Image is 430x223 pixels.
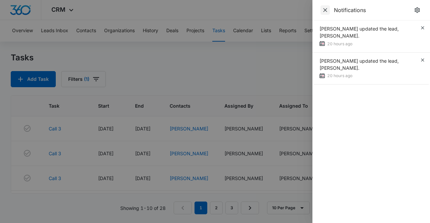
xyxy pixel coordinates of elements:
div: 20 hours ago [319,41,420,48]
span: [PERSON_NAME] updated the lead, [PERSON_NAME]. [319,26,399,39]
button: Close [320,5,330,15]
div: 20 hours ago [319,72,420,79]
span: [PERSON_NAME] updated the lead, [PERSON_NAME]. [319,58,399,71]
div: Notifications [334,6,413,14]
a: notifications.title [413,5,422,15]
